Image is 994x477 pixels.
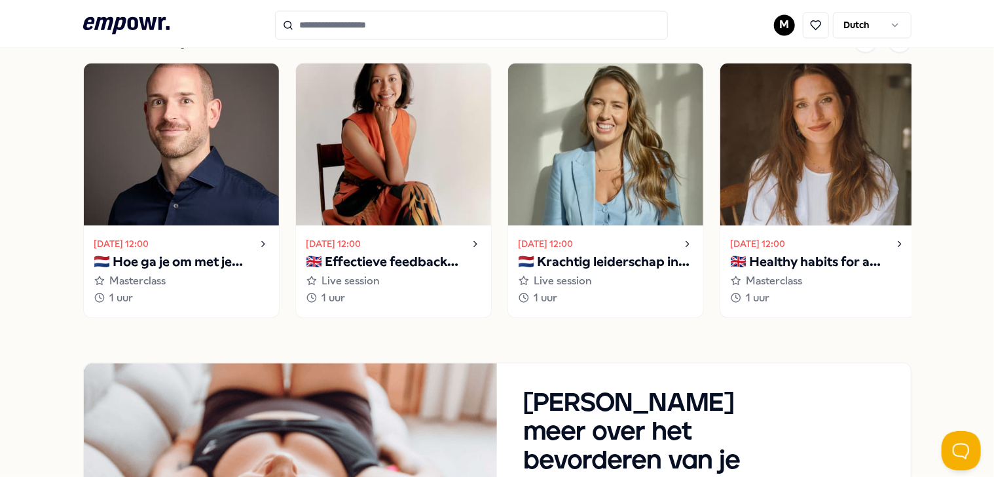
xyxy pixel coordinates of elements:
[83,62,280,317] a: [DATE] 12:00🇳🇱 Hoe ga je om met je innerlijke criticus?Masterclass1 uur
[519,252,693,273] p: 🇳🇱 Krachtig leiderschap in uitdagende situaties
[275,10,668,39] input: Search for products, categories or subcategories
[519,273,693,290] div: Live session
[519,237,574,251] time: [DATE] 12:00
[94,290,268,307] div: 1 uur
[720,63,915,225] img: activity image
[94,252,268,273] p: 🇳🇱 Hoe ga je om met je innerlijke criticus?
[507,62,704,317] a: [DATE] 12:00🇳🇱 Krachtig leiderschap in uitdagende situatiesLive session1 uur
[295,62,492,317] a: [DATE] 12:00🇬🇧 Effectieve feedback geven en ontvangenLive session1 uur
[306,273,481,290] div: Live session
[774,14,795,35] button: M
[306,237,361,251] time: [DATE] 12:00
[731,273,905,290] div: Masterclass
[731,290,905,307] div: 1 uur
[942,431,981,470] iframe: Help Scout Beacon - Open
[94,237,149,251] time: [DATE] 12:00
[731,237,786,251] time: [DATE] 12:00
[306,252,481,273] p: 🇬🇧 Effectieve feedback geven en ontvangen
[720,62,916,317] a: [DATE] 12:00🇬🇧 Healthy habits for a stress-free start to the yearMasterclass1 uur
[84,63,279,225] img: activity image
[508,63,703,225] img: activity image
[731,252,905,273] p: 🇬🇧 Healthy habits for a stress-free start to the year
[94,273,268,290] div: Masterclass
[296,63,491,225] img: activity image
[519,290,693,307] div: 1 uur
[306,290,481,307] div: 1 uur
